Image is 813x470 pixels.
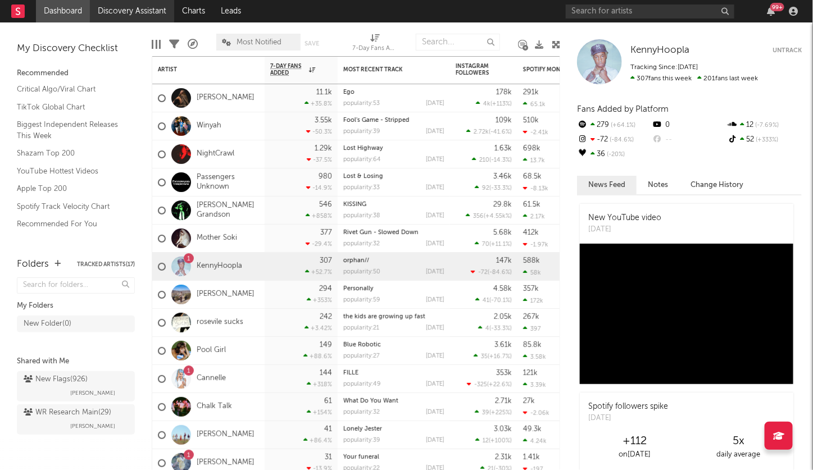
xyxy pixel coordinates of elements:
[197,234,237,243] a: Mother Soki
[343,230,444,236] div: Rivet Gun - Slowed Down
[605,152,625,158] span: -20 %
[315,117,332,124] div: 3.55k
[687,448,791,462] div: daily average
[343,353,380,359] div: popularity: 27
[485,213,510,220] span: +4.55k %
[17,182,124,195] a: Apple Top 200
[496,89,512,96] div: 178k
[496,117,512,124] div: 109k
[343,89,444,95] div: Ego
[475,437,512,444] div: ( )
[476,100,512,107] div: ( )
[770,3,784,11] div: 99 +
[474,129,489,135] span: 2.72k
[523,173,542,180] div: 68.5k
[343,370,358,376] a: FILLE
[324,426,332,433] div: 41
[466,128,512,135] div: ( )
[306,184,332,191] div: -14.9 %
[17,277,135,294] input: Search for folders...
[494,145,512,152] div: 1.63k
[494,426,512,433] div: 3.03k
[637,176,679,194] button: Notes
[474,382,487,388] span: -325
[343,202,366,208] a: KISSING
[17,258,49,271] div: Folders
[475,184,512,191] div: ( )
[17,355,135,368] div: Shared with Me
[325,454,332,461] div: 31
[754,122,779,129] span: -7.69 %
[493,173,512,180] div: 3.46k
[588,413,668,424] div: [DATE]
[523,409,549,417] div: -2.06k
[307,409,332,416] div: +154 %
[523,117,539,124] div: 510k
[343,145,444,152] div: Lost Highway
[630,45,689,55] span: KennyHoopla
[343,269,380,275] div: popularity: 50
[343,297,380,303] div: popularity: 59
[426,185,444,191] div: [DATE]
[343,342,444,348] div: Blue Robotic
[17,67,135,80] div: Recommended
[426,129,444,135] div: [DATE]
[493,285,512,293] div: 4.58k
[305,325,332,332] div: +3.42 %
[343,117,444,124] div: Fool's Game - Stripped
[426,241,444,247] div: [DATE]
[523,145,541,152] div: 698k
[343,258,369,264] a: orphan//
[17,371,135,401] a: New Flags(926)[PERSON_NAME]
[523,341,542,349] div: 85.8k
[523,381,546,389] div: 3.39k
[426,325,444,331] div: [DATE]
[306,240,332,248] div: -29.4 %
[77,262,135,267] button: Tracked Artists(17)
[17,404,135,435] a: WR Research Main(29)[PERSON_NAME]
[343,454,379,460] a: Your funeral
[588,224,661,235] div: [DATE]
[197,430,255,440] a: [PERSON_NAME]
[496,369,512,377] div: 353k
[17,101,124,113] a: TikTok Global Chart
[577,147,652,162] div: 36
[523,241,548,248] div: -1.97k
[608,137,634,143] span: -84.6 %
[523,369,538,377] div: 121k
[475,409,512,416] div: ( )
[158,66,242,73] div: Artist
[416,34,500,51] input: Search...
[197,173,259,192] a: Passengers Unknown
[491,298,510,304] span: -70.1 %
[523,129,548,136] div: -2.41k
[343,314,444,320] div: the kids are growing up fast
[577,133,652,147] div: -72
[343,174,444,180] div: Lost & Losing
[17,165,124,177] a: YouTube Hottest Videos
[496,257,512,264] div: 147k
[197,374,226,384] a: Cannelle
[343,129,380,135] div: popularity: 39
[197,121,221,131] a: Winyah
[306,212,332,220] div: +858 %
[727,118,802,133] div: 12
[773,45,802,56] button: Untrack
[474,353,512,360] div: ( )
[343,185,380,191] div: popularity: 33
[577,105,669,113] span: Fans Added by Platform
[343,426,444,432] div: Lonely Jester
[197,149,234,159] a: NightCrawl
[492,101,510,107] span: +113 %
[482,410,489,416] span: 39
[237,39,281,46] span: Most Notified
[343,117,410,124] a: Fool's Game - Stripped
[343,101,380,107] div: popularity: 53
[652,118,726,133] div: 0
[320,369,332,377] div: 144
[17,299,135,313] div: My Folders
[475,240,512,248] div: ( )
[197,402,232,412] a: Chalk Talk
[307,381,332,388] div: +318 %
[630,75,758,82] span: 201 fans last week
